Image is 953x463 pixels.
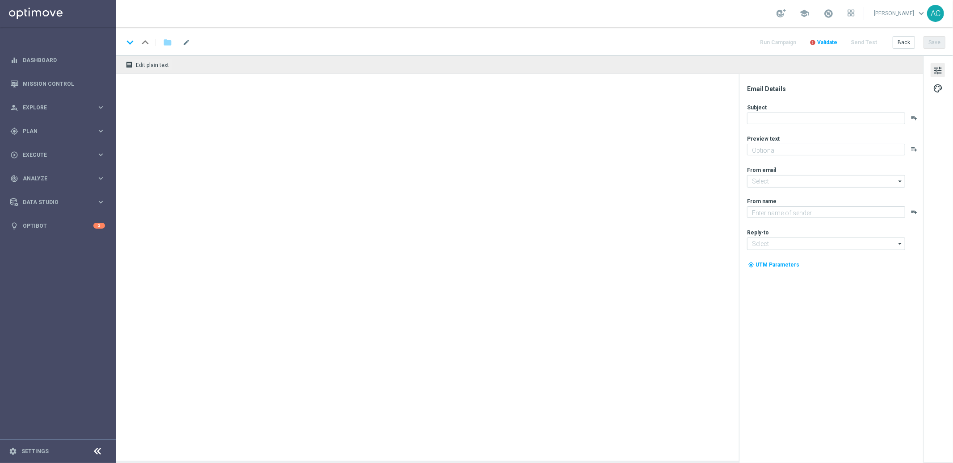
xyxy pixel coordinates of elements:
span: Explore [23,105,97,110]
button: receipt Edit plain text [123,59,173,71]
div: Email Details [747,85,922,93]
i: settings [9,447,17,455]
a: Optibot [23,214,93,238]
div: Data Studio [10,198,97,206]
button: gps_fixed Plan keyboard_arrow_right [10,128,105,135]
i: receipt [126,61,133,68]
button: palette [931,81,945,95]
button: Save [924,36,945,49]
i: person_search [10,104,18,112]
label: From email [747,167,776,174]
button: equalizer Dashboard [10,57,105,64]
button: Mission Control [10,80,105,88]
input: Select [747,238,905,250]
i: folder [163,37,172,48]
button: tune [931,63,945,77]
span: mode_edit [182,38,190,46]
span: Edit plain text [136,62,169,68]
span: Data Studio [23,200,97,205]
span: tune [933,65,943,76]
i: play_circle_outline [10,151,18,159]
label: Subject [747,104,767,111]
i: keyboard_arrow_right [97,127,105,135]
button: playlist_add [911,114,918,121]
input: Select [747,175,905,188]
i: keyboard_arrow_right [97,150,105,159]
i: track_changes [10,175,18,183]
i: my_location [748,262,754,268]
label: From name [747,198,777,205]
button: folder [162,35,173,50]
i: gps_fixed [10,127,18,135]
span: school [799,8,809,18]
button: playlist_add [911,208,918,215]
span: UTM Parameters [756,262,799,268]
div: Execute [10,151,97,159]
button: error Validate [808,37,839,49]
i: lightbulb [10,222,18,230]
label: Preview text [747,135,780,142]
button: track_changes Analyze keyboard_arrow_right [10,175,105,182]
span: palette [933,83,943,94]
a: Settings [21,449,49,454]
i: keyboard_arrow_right [97,103,105,112]
i: arrow_drop_down [896,175,905,187]
span: Validate [817,39,837,46]
span: keyboard_arrow_down [916,8,926,18]
button: playlist_add [911,146,918,153]
div: AC [927,5,944,22]
div: Plan [10,127,97,135]
div: Mission Control [10,72,105,96]
i: error [810,39,816,46]
i: equalizer [10,56,18,64]
a: Mission Control [23,72,105,96]
div: Explore [10,104,97,112]
span: Analyze [23,176,97,181]
button: my_location UTM Parameters [747,260,800,270]
i: keyboard_arrow_right [97,174,105,183]
a: [PERSON_NAME]keyboard_arrow_down [873,7,927,20]
i: keyboard_arrow_right [97,198,105,206]
button: person_search Explore keyboard_arrow_right [10,104,105,111]
i: keyboard_arrow_down [123,36,137,49]
i: arrow_drop_down [896,238,905,250]
div: Optibot [10,214,105,238]
button: lightbulb Optibot 2 [10,222,105,229]
button: Back [893,36,915,49]
span: Plan [23,129,97,134]
button: play_circle_outline Execute keyboard_arrow_right [10,151,105,159]
span: Execute [23,152,97,158]
div: Analyze [10,175,97,183]
button: Data Studio keyboard_arrow_right [10,199,105,206]
a: Dashboard [23,48,105,72]
label: Reply-to [747,229,769,236]
div: Dashboard [10,48,105,72]
div: 2 [93,223,105,229]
